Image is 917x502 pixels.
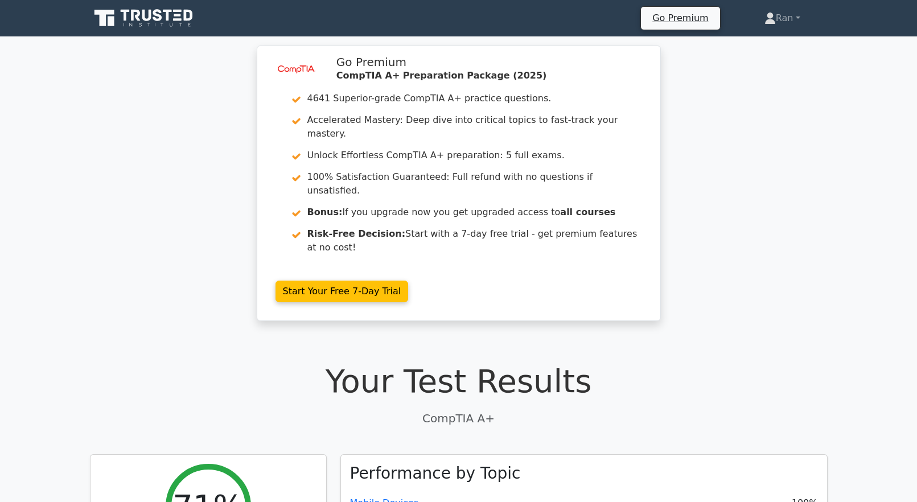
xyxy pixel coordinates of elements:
h1: Your Test Results [90,362,828,400]
h3: Performance by Topic [350,464,521,483]
a: Start Your Free 7-Day Trial [275,281,409,302]
a: Ran [737,7,828,30]
a: Go Premium [645,10,715,26]
p: CompTIA A+ [90,410,828,427]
